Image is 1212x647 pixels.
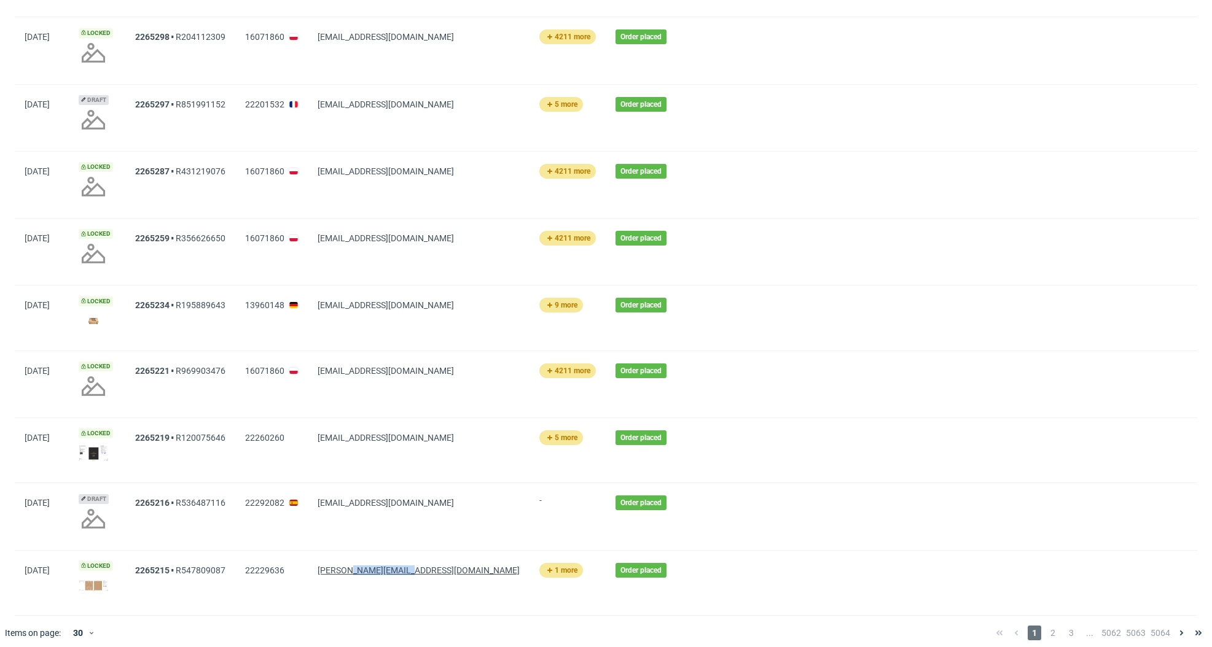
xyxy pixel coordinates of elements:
[79,580,108,591] img: version_two_editor_design.png
[245,99,284,109] span: 22201532
[79,239,108,268] img: no_design.png
[25,300,50,310] span: [DATE]
[25,233,50,243] span: [DATE]
[176,233,225,243] a: R356626650
[79,296,113,306] span: Locked
[135,433,170,443] a: 2265219
[176,565,225,575] a: R547809087
[79,38,108,68] img: no_design.png
[539,164,596,179] button: 4211 more
[245,498,284,508] span: 22292082
[1101,626,1121,640] span: 5062
[318,32,454,42] span: [EMAIL_ADDRESS][DOMAIN_NAME]
[245,433,284,443] span: 22260260
[25,366,50,376] span: [DATE]
[1151,626,1170,640] span: 5064
[25,433,50,443] span: [DATE]
[620,433,662,443] span: Order placed
[135,32,170,42] a: 2265298
[25,565,50,575] span: [DATE]
[539,97,583,112] button: 5 more
[539,363,596,378] button: 4211 more
[176,300,225,310] a: R195889643
[135,166,170,176] a: 2265287
[25,498,50,508] span: [DATE]
[79,504,108,533] img: no_design.png
[176,366,225,376] a: R969903476
[176,498,225,508] a: R536487116
[620,366,662,376] span: Order placed
[79,172,108,201] img: no_design.png
[539,495,596,535] span: -
[620,99,662,109] span: Order placed
[318,366,454,376] span: [EMAIL_ADDRESS][DOMAIN_NAME]
[245,300,284,310] span: 13960148
[539,29,596,44] button: 4211 more
[1046,626,1060,640] span: 2
[318,300,454,310] span: [EMAIL_ADDRESS][DOMAIN_NAME]
[135,498,170,508] a: 2265216
[539,563,583,578] button: 1 more
[176,166,225,176] a: R431219076
[25,99,50,109] span: [DATE]
[66,624,88,641] div: 30
[620,32,662,42] span: Order placed
[25,32,50,42] span: [DATE]
[135,300,170,310] a: 2265234
[135,366,170,376] a: 2265221
[79,95,109,105] span: Draft
[245,233,284,243] span: 16071860
[620,233,662,243] span: Order placed
[620,300,662,310] span: Order placed
[620,498,662,508] span: Order placed
[318,166,454,176] span: [EMAIL_ADDRESS][DOMAIN_NAME]
[79,494,109,504] span: Draft
[135,99,170,109] a: 2265297
[79,162,113,172] span: Locked
[79,371,108,401] img: no_design.png
[245,32,284,42] span: 16071860
[1065,626,1078,640] span: 3
[245,166,284,176] span: 16071860
[135,233,170,243] a: 2265259
[620,565,662,575] span: Order placed
[135,565,170,575] a: 2265215
[79,105,108,134] img: no_design.png
[318,233,454,243] span: [EMAIL_ADDRESS][DOMAIN_NAME]
[539,231,596,246] button: 4211 more
[318,565,520,575] span: [PERSON_NAME][EMAIL_ADDRESS][DOMAIN_NAME]
[620,166,662,176] span: Order placed
[245,366,284,376] span: 16071860
[539,298,583,312] button: 9 more
[5,627,61,639] span: Items on page:
[1028,626,1041,640] span: 1
[79,28,113,38] span: Locked
[318,498,454,508] span: [EMAIL_ADDRESS][DOMAIN_NAME]
[79,229,113,239] span: Locked
[318,433,454,443] span: [EMAIL_ADDRESS][DOMAIN_NAME]
[245,565,284,575] span: 22229636
[79,561,113,571] span: Locked
[25,166,50,176] span: [DATE]
[1083,626,1097,640] span: ...
[79,445,108,461] img: version_two_editor_design.png
[176,433,225,443] a: R120075646
[176,99,225,109] a: R851991152
[318,99,454,109] span: [EMAIL_ADDRESS][DOMAIN_NAME]
[176,32,225,42] a: R204112309
[1126,626,1146,640] span: 5063
[79,428,113,438] span: Locked
[539,430,583,445] button: 5 more
[79,362,113,371] span: Locked
[79,312,108,329] img: version_two_editor_design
